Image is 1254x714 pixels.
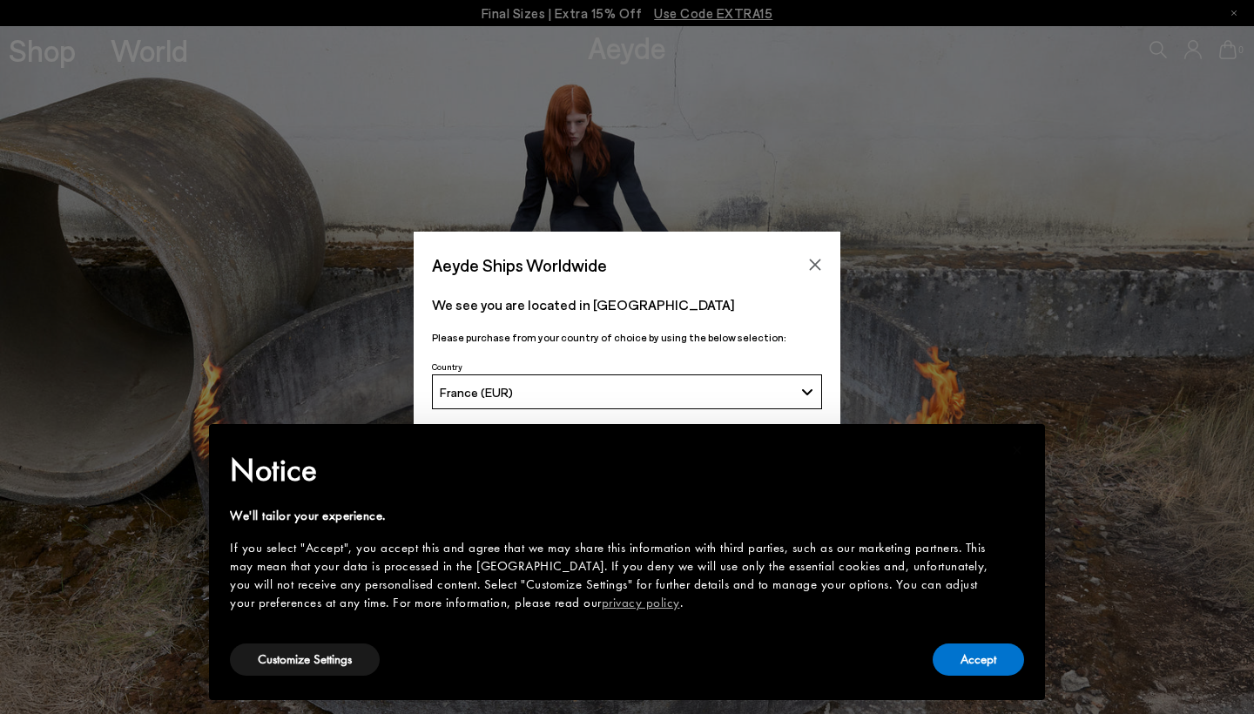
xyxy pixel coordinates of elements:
button: Close this notice [996,429,1038,471]
span: Aeyde Ships Worldwide [432,250,607,280]
h2: Notice [230,448,996,493]
button: Customize Settings [230,643,380,676]
a: privacy policy [602,594,680,611]
button: Accept [933,643,1024,676]
span: Country [432,361,462,372]
span: France (EUR) [440,385,513,400]
button: Close [802,252,828,278]
div: We'll tailor your experience. [230,507,996,525]
p: Please purchase from your country of choice by using the below selection: [432,329,822,346]
div: If you select "Accept", you accept this and agree that we may share this information with third p... [230,539,996,612]
p: We see you are located in [GEOGRAPHIC_DATA] [432,294,822,315]
span: × [1012,436,1023,463]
